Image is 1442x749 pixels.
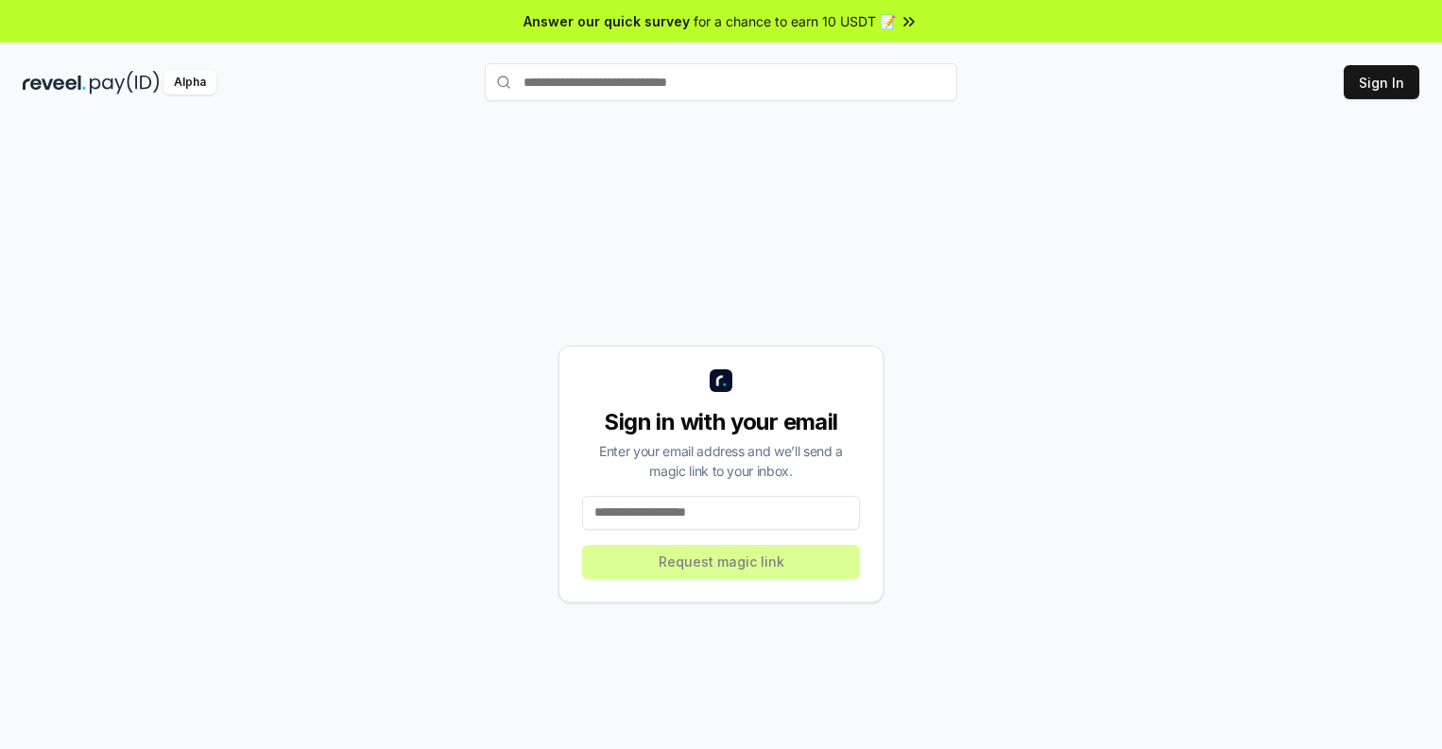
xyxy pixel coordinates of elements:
[1344,65,1419,99] button: Sign In
[582,407,860,437] div: Sign in with your email
[710,369,732,392] img: logo_small
[90,71,160,94] img: pay_id
[524,11,690,31] span: Answer our quick survey
[23,71,86,94] img: reveel_dark
[163,71,216,94] div: Alpha
[694,11,896,31] span: for a chance to earn 10 USDT 📝
[582,441,860,481] div: Enter your email address and we’ll send a magic link to your inbox.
